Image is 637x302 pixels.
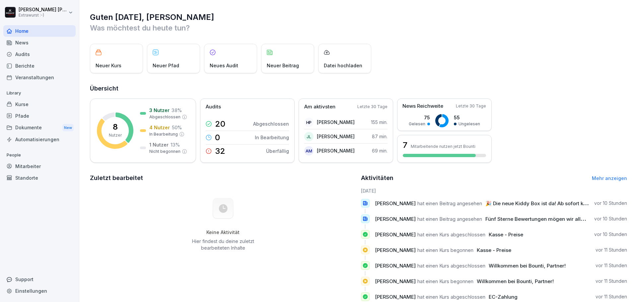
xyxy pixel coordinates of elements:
[210,62,238,69] p: Neues Audit
[372,133,388,140] p: 87 min.
[317,133,355,140] p: [PERSON_NAME]
[459,121,480,127] p: Ungelesen
[149,131,178,137] p: In Bearbeitung
[3,285,76,297] a: Einstellungen
[596,278,627,284] p: vor 11 Stunden
[149,124,170,131] p: 4 Nutzer
[19,7,67,13] p: [PERSON_NAME] [PERSON_NAME]
[417,263,485,269] span: hat einen Kurs abgeschlossen
[596,293,627,300] p: vor 11 Stunden
[371,119,388,126] p: 155 min.
[372,147,388,154] p: 69 min.
[594,215,627,222] p: vor 10 Stunden
[324,62,362,69] p: Datei hochladen
[304,146,314,155] div: AM
[3,88,76,98] p: Library
[402,102,443,110] p: News Reichweite
[317,119,355,126] p: [PERSON_NAME]
[109,132,122,138] p: Nutzer
[375,294,416,300] span: [PERSON_NAME]
[19,13,67,18] p: Extrawurst :-)
[304,103,335,111] p: Am aktivsten
[592,175,627,181] a: Mehr anzeigen
[149,149,180,154] p: Nicht begonnen
[62,124,74,132] div: New
[172,124,182,131] p: 50 %
[594,200,627,207] p: vor 10 Stunden
[189,238,256,251] p: Hier findest du deine zuletzt bearbeiteten Inhalte
[266,148,289,154] p: Überfällig
[3,160,76,172] a: Mitarbeiter
[3,60,76,72] a: Berichte
[304,118,314,127] div: HP
[3,72,76,83] a: Veranstaltungen
[375,247,416,253] span: [PERSON_NAME]
[489,263,566,269] span: Willkommen bei Bounti, Partner!
[454,114,480,121] p: 55
[171,141,180,148] p: 13 %
[267,62,299,69] p: Neuer Beitrag
[149,107,170,114] p: 3 Nutzer
[215,120,225,128] p: 20
[594,231,627,238] p: vor 10 Stunden
[3,25,76,37] a: Home
[375,216,416,222] span: [PERSON_NAME]
[375,200,416,207] span: [PERSON_NAME]
[361,173,393,183] h2: Aktivitäten
[3,122,76,134] div: Dokumente
[361,187,627,194] h6: [DATE]
[113,123,118,131] p: 8
[90,84,627,93] h2: Übersicht
[215,147,225,155] p: 32
[3,98,76,110] a: Kurse
[304,132,314,141] div: JL
[403,140,407,151] h3: 7
[375,231,416,238] span: [PERSON_NAME]
[3,37,76,48] div: News
[357,104,388,110] p: Letzte 30 Tage
[375,278,416,284] span: [PERSON_NAME]
[3,172,76,184] a: Standorte
[456,103,486,109] p: Letzte 30 Tage
[489,231,523,238] span: Kasse - Preise
[3,48,76,60] a: Audits
[3,273,76,285] div: Support
[317,147,355,154] p: [PERSON_NAME]
[3,134,76,145] a: Automatisierungen
[3,122,76,134] a: DokumenteNew
[417,216,482,222] span: hat einen Beitrag angesehen
[3,150,76,160] p: People
[90,23,627,33] p: Was möchtest du heute tun?
[255,134,289,141] p: In Bearbeitung
[417,231,485,238] span: hat einen Kurs abgeschlossen
[3,110,76,122] a: Pfade
[596,262,627,269] p: vor 11 Stunden
[90,173,356,183] h2: Zuletzt bearbeitet
[409,114,430,121] p: 75
[149,141,169,148] p: 1 Nutzer
[477,247,511,253] span: Kasse - Preise
[417,247,473,253] span: hat einen Kurs begonnen
[172,107,182,114] p: 38 %
[375,263,416,269] span: [PERSON_NAME]
[215,134,220,142] p: 0
[417,278,473,284] span: hat einen Kurs begonnen
[477,278,554,284] span: Willkommen bei Bounti, Partner!
[96,62,121,69] p: Neuer Kurs
[206,103,221,111] p: Audits
[417,200,482,207] span: hat einen Beitrag angesehen
[596,247,627,253] p: vor 11 Stunden
[149,114,180,120] p: Abgeschlossen
[189,229,256,235] h5: Keine Aktivität
[489,294,518,300] span: EC-Zahlung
